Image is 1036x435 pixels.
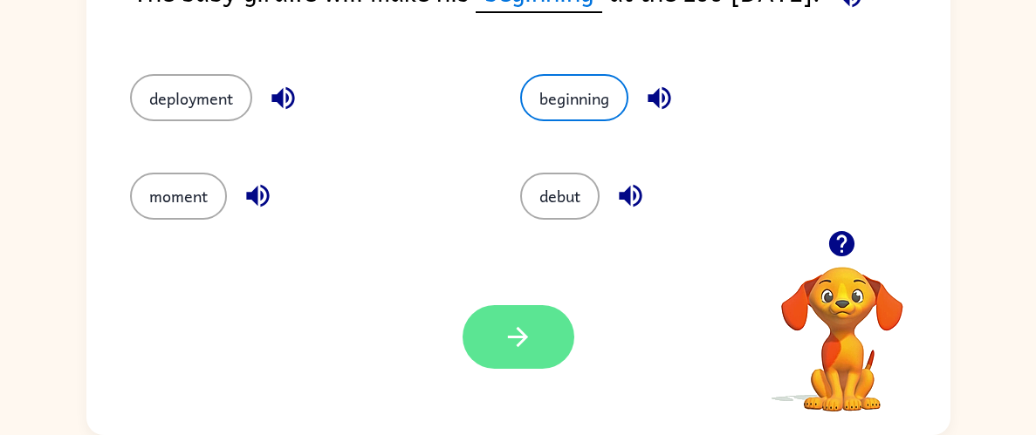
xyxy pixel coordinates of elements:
button: deployment [130,74,252,121]
video: Your browser must support playing .mp4 files to use Literably. Please try using another browser. [755,240,930,414]
button: moment [130,173,227,220]
button: beginning [520,74,628,121]
button: debut [520,173,600,220]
